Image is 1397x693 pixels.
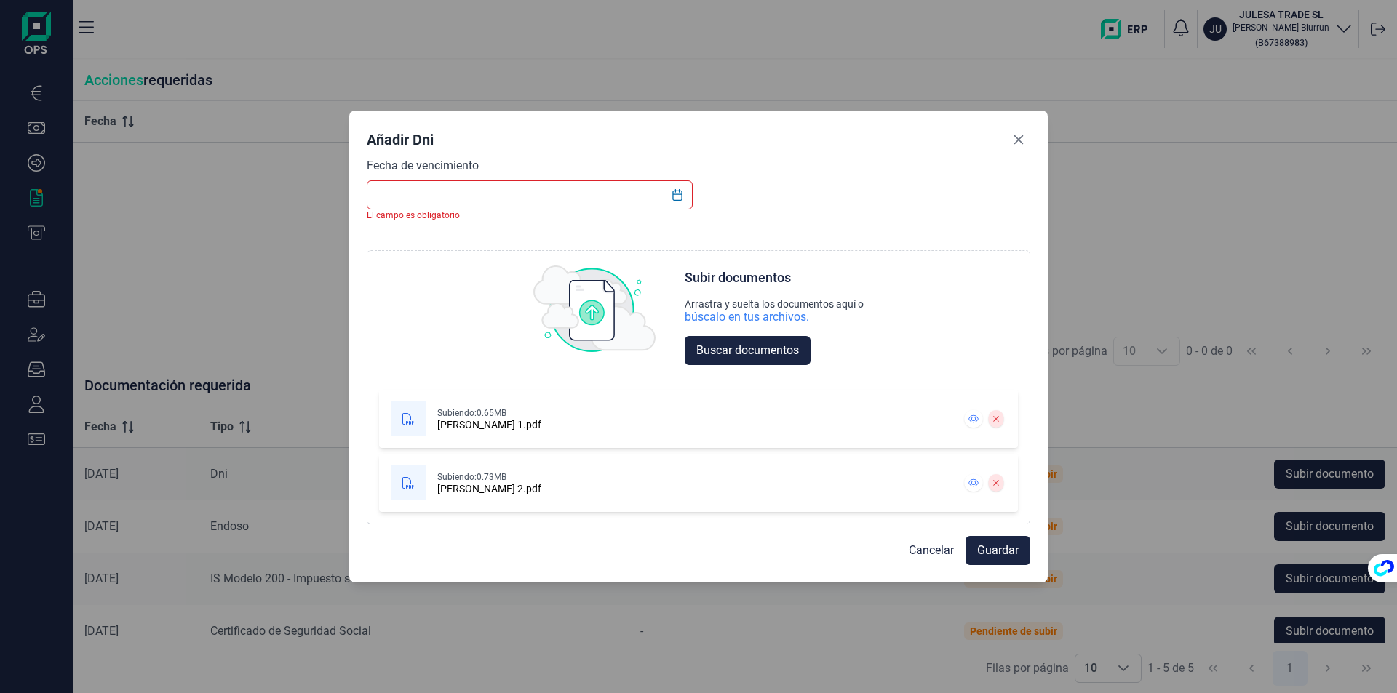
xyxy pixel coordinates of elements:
button: Guardar [966,536,1030,565]
button: Choose Date [664,182,691,208]
div: búscalo en tus archivos. [685,310,864,324]
div: Añadir Dni [367,129,434,150]
button: Close [1007,128,1030,151]
img: upload img [533,265,656,353]
span: Cancelar [909,542,954,559]
button: Buscar documentos [685,336,811,365]
div: [PERSON_NAME] 1.pdf [437,419,541,430]
div: Arrastra y suelta los documentos aquí o [685,298,864,310]
div: Subir documentos [685,269,791,287]
div: El campo es obligatorio [367,209,693,221]
button: Cancelar [897,536,966,565]
label: Fecha de vencimiento [367,157,479,175]
span: Guardar [977,542,1019,559]
div: búscalo en tus archivos. [685,310,809,324]
span: Buscar documentos [696,342,799,359]
div: [PERSON_NAME] 2.pdf [437,483,541,494]
div: Subiendo: 0.73MB [437,471,541,483]
div: Subiendo: 0.65MB [437,407,541,419]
